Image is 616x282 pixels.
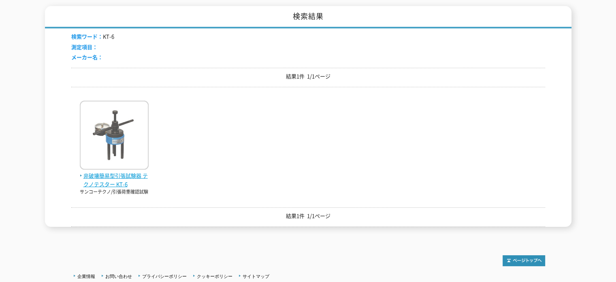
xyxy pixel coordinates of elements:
[80,163,149,188] a: 非破壊簡易型引張試験器 テクノテスター KT-6
[71,212,545,220] p: 結果1件 1/1ページ
[71,72,545,81] p: 結果1件 1/1ページ
[45,6,571,28] h1: 検索結果
[80,189,149,196] p: サンコーテクノ/引張荷重確認試験
[71,32,114,41] li: KT-6
[197,274,232,279] a: クッキーポリシー
[80,172,149,189] span: 非破壊簡易型引張試験器 テクノテスター KT-6
[71,32,103,40] span: 検索ワード：
[142,274,187,279] a: プライバシーポリシー
[243,274,269,279] a: サイトマップ
[503,255,545,266] img: トップページへ
[105,274,132,279] a: お問い合わせ
[71,43,98,51] span: 測定項目：
[80,101,149,172] img: テクノテスター KT-6
[71,53,103,61] span: メーカー名：
[77,274,95,279] a: 企業情報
